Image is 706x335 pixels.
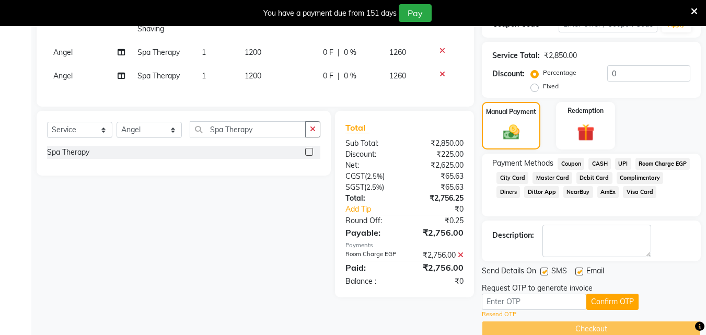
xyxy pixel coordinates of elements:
div: ₹65.63 [404,182,471,193]
span: | [338,71,340,82]
div: ₹0 [404,276,471,287]
span: City Card [496,172,528,184]
span: CASH [588,158,611,170]
img: _cash.svg [498,123,525,142]
span: Payment Methods [492,158,553,169]
span: CGST [345,171,365,181]
div: ₹2,850.00 [404,138,471,149]
span: Debit Card [576,172,612,184]
label: Percentage [543,68,576,77]
span: NearBuy [563,186,593,198]
span: Send Details On [482,265,536,279]
div: ₹225.00 [404,149,471,160]
div: Payments [345,241,464,250]
div: ₹65.63 [404,171,471,182]
span: SGST [345,182,364,192]
input: Search or Scan [190,121,306,137]
span: SMS [551,265,567,279]
span: Email [586,265,604,279]
span: 2.5% [366,183,382,191]
span: 1 [202,48,206,57]
span: Angel [53,48,73,57]
a: Add Tip [338,204,415,215]
div: ₹2,756.00 [404,261,471,274]
span: Angel [53,71,73,80]
div: Sub Total: [338,138,404,149]
span: Diners [496,186,520,198]
span: 1200 [245,48,261,57]
div: ( ) [338,182,404,193]
span: Master Card [533,172,572,184]
span: 1260 [389,48,406,57]
div: Total: [338,193,404,204]
div: ( ) [338,171,404,182]
div: Payable: [338,226,404,239]
span: 0 F [323,47,333,58]
span: 0 % [344,71,356,82]
div: ₹2,850.00 [544,50,577,61]
div: Spa Therapy [47,147,89,158]
div: ₹2,625.00 [404,160,471,171]
div: Net: [338,160,404,171]
div: Room Charge EGP [338,250,404,261]
label: Manual Payment [486,107,536,117]
button: Confirm OTP [586,294,639,310]
label: Fixed [543,82,559,91]
a: Resend OTP [482,310,516,319]
span: 1 [202,71,206,80]
span: UPI [615,158,631,170]
div: Request OTP to generate invoice [482,283,593,294]
span: 1200 [245,71,261,80]
span: 0 % [344,47,356,58]
input: Enter OTP [482,294,586,310]
span: Complimentary [617,172,664,184]
span: Visa Card [623,186,656,198]
div: ₹2,756.25 [404,193,471,204]
span: AmEx [597,186,619,198]
div: Service Total: [492,50,540,61]
div: Round Off: [338,215,404,226]
div: ₹0 [416,204,472,215]
div: ₹0.25 [404,215,471,226]
span: Coupon [558,158,584,170]
div: ₹2,756.00 [404,250,471,261]
span: 0 F [323,71,333,82]
label: Redemption [568,106,604,115]
div: Discount: [492,68,525,79]
div: You have a payment due from 151 days [263,8,397,19]
span: Dittor App [524,186,559,198]
span: | [338,47,340,58]
div: Description: [492,230,534,241]
button: Pay [399,4,432,22]
div: Discount: [338,149,404,160]
div: Balance : [338,276,404,287]
span: 1260 [389,71,406,80]
img: _gift.svg [572,122,600,143]
span: 2.5% [367,172,383,180]
span: Total [345,122,369,133]
span: Spa Therapy [137,71,180,80]
div: ₹2,756.00 [404,226,471,239]
span: Spa Therapy [137,48,180,57]
div: Paid: [338,261,404,274]
span: Room Charge EGP [635,158,690,170]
